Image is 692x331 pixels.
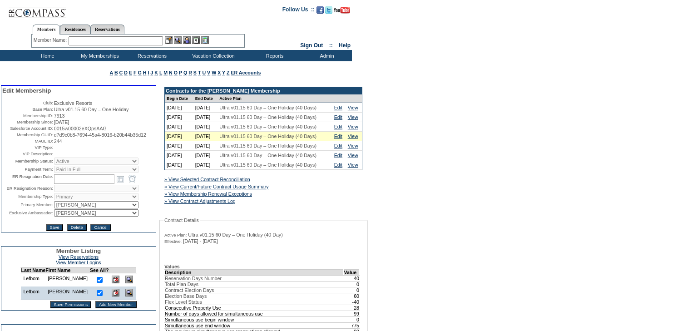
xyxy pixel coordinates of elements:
[164,264,180,269] b: Values
[165,151,193,160] td: [DATE]
[114,70,118,75] a: B
[219,162,316,168] span: Ultra v01.15 60 Day – One Holiday (40 Days)
[154,70,158,75] a: K
[54,138,62,144] span: 244
[183,36,191,44] img: Impersonate
[165,36,173,44] img: b_edit.gif
[60,25,90,34] a: Residences
[164,198,236,204] a: » View Contract Adjustments Log
[193,94,218,103] td: End Date
[174,70,178,75] a: O
[164,232,187,238] span: Active Plan:
[300,42,323,49] a: Sign Out
[344,275,360,281] td: 40
[165,160,193,170] td: [DATE]
[45,287,90,300] td: [PERSON_NAME]
[54,100,93,106] span: Exclusive Resorts
[33,25,60,35] a: Members
[300,50,352,61] td: Admin
[193,141,218,151] td: [DATE]
[2,174,53,184] td: ER Resignation Date:
[21,267,45,273] td: Last Name
[219,153,316,158] span: Ultra v01.15 60 Day – One Holiday (40 Days)
[231,70,261,75] a: ER Accounts
[73,50,125,61] td: My Memberships
[348,105,358,110] a: View
[2,132,53,138] td: Membership GUID:
[2,201,53,208] td: Primary Member:
[188,232,283,237] span: Ultra v01.15 60 Day – One Holiday (40 Day)
[219,124,316,129] span: Ultra v01.15 60 Day – One Holiday (40 Days)
[2,87,51,94] span: Edit Membership
[165,293,207,299] span: Election Base Days
[2,151,53,157] td: VIP Description:
[2,138,53,144] td: MAUL ID:
[21,287,45,300] td: Lefbom
[169,70,173,75] a: N
[163,217,200,223] legend: Contract Details
[179,70,182,75] a: P
[56,260,101,265] a: View Member Logins
[183,70,187,75] a: Q
[54,113,65,119] span: 7913
[2,126,53,131] td: Salesforce Account ID:
[2,158,53,165] td: Membership Status:
[95,301,137,308] input: Add New Member
[165,94,193,103] td: Begin Date
[217,94,332,103] td: Active Plan
[193,122,218,132] td: [DATE]
[165,113,193,122] td: [DATE]
[165,103,193,113] td: [DATE]
[59,254,99,260] a: View Reservations
[219,114,316,120] span: Ultra v01.15 60 Day – One Holiday (40 Days)
[193,103,218,113] td: [DATE]
[165,305,344,311] td: Consecutive Property Use
[21,273,45,287] td: Lefbom
[163,70,168,75] a: M
[344,305,360,311] td: 28
[334,9,350,15] a: Subscribe to our YouTube Channel
[334,105,342,110] a: Edit
[282,5,315,16] td: Follow Us ::
[165,316,344,322] td: Simultaneous use begin window
[177,50,247,61] td: Vacation Collection
[193,132,218,141] td: [DATE]
[2,119,53,125] td: Membership Since:
[222,70,225,75] a: Y
[165,276,222,281] span: Reservation Days Number
[207,70,210,75] a: V
[202,70,206,75] a: U
[125,276,133,283] img: View Dashboard
[165,287,214,293] span: Contract Election Days
[344,269,360,275] td: Value
[329,42,333,49] span: ::
[198,70,201,75] a: T
[334,7,350,14] img: Subscribe to our YouTube Channel
[217,70,221,75] a: X
[148,70,149,75] a: I
[56,247,101,254] span: Member Listing
[344,316,360,322] td: 0
[334,114,342,120] a: Edit
[334,143,342,148] a: Edit
[165,132,193,141] td: [DATE]
[115,174,125,184] a: Open the calendar popup.
[2,113,53,119] td: Membership ID:
[2,193,53,200] td: Membership Type:
[165,311,344,316] td: Number of days allowed for simultaneous use
[54,132,146,138] span: d7d9c0b8-7694-45a4-8016-b20b44b35d12
[188,70,192,75] a: R
[165,87,362,94] td: Contracts for the [PERSON_NAME] Membership
[334,124,342,129] a: Edit
[219,133,316,139] span: Ultra v01.15 60 Day – One Holiday (40 Days)
[34,36,69,44] div: Member Name:
[164,177,250,182] a: » View Selected Contract Reconciliation
[348,114,358,120] a: View
[150,70,153,75] a: J
[54,107,129,112] span: Ultra v01.15 60 Day – One Holiday
[348,143,358,148] a: View
[54,126,107,131] span: 0015w00002eXQpsAAG
[129,70,132,75] a: E
[143,70,147,75] a: H
[2,185,53,192] td: ER Resignation Reason:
